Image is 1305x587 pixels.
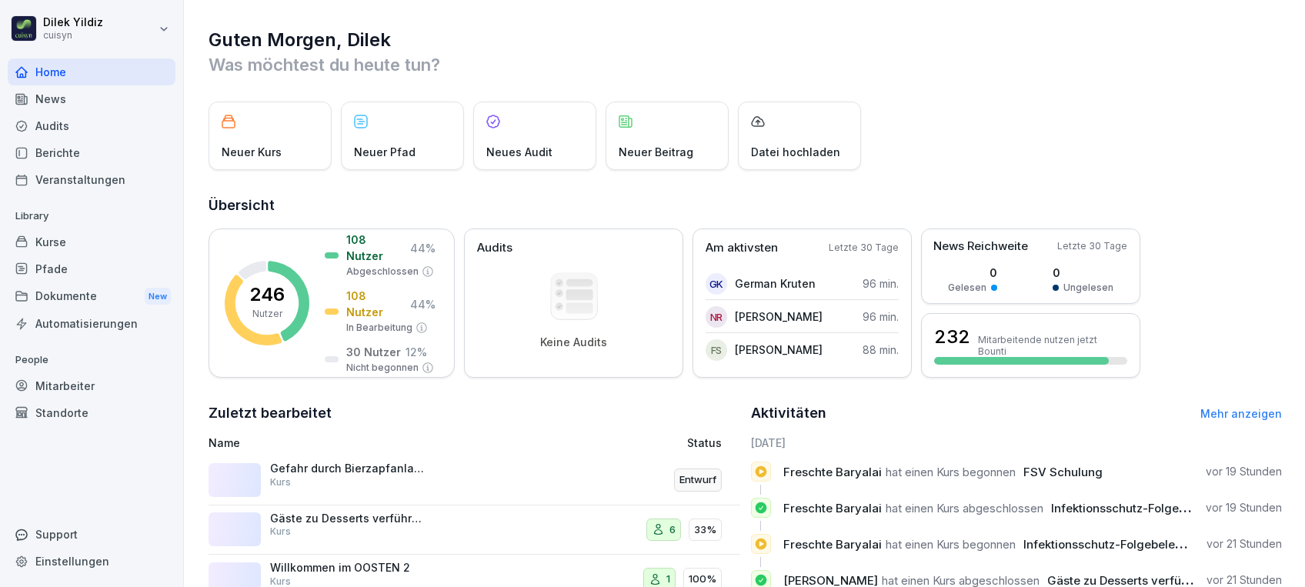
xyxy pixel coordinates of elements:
[8,139,175,166] a: Berichte
[735,275,816,292] p: German Kruten
[863,309,899,325] p: 96 min.
[8,548,175,575] a: Einstellungen
[209,195,1282,216] h2: Übersicht
[410,296,436,312] p: 44 %
[346,344,401,360] p: 30 Nutzer
[145,288,171,305] div: New
[209,402,740,424] h2: Zuletzt bearbeitet
[978,334,1127,357] p: Mitarbeitende nutzen jetzt Bounti
[410,240,436,256] p: 44 %
[1200,407,1282,420] a: Mehr anzeigen
[1207,536,1282,552] p: vor 21 Stunden
[477,239,512,257] p: Audits
[751,435,1283,451] h6: [DATE]
[886,501,1043,515] span: hat einen Kurs abgeschlossen
[735,342,823,358] p: [PERSON_NAME]
[346,232,406,264] p: 108 Nutzer
[863,342,899,358] p: 88 min.
[619,144,693,160] p: Neuer Beitrag
[8,166,175,193] a: Veranstaltungen
[209,435,538,451] p: Name
[1063,281,1113,295] p: Ungelesen
[8,310,175,337] a: Automatisierungen
[783,465,882,479] span: Freschte Baryalai
[886,465,1016,479] span: hat einen Kurs begonnen
[209,455,740,505] a: Gefahr durch BierzapfanlagenKursEntwurf
[1057,239,1127,253] p: Letzte 30 Tage
[8,204,175,228] p: Library
[687,435,722,451] p: Status
[540,335,607,349] p: Keine Audits
[1023,537,1299,552] span: Infektionsschutz-Folgebelehrung (nach §43 IfSG)
[222,144,282,160] p: Neuer Kurs
[8,58,175,85] a: Home
[406,344,427,360] p: 12 %
[886,537,1016,552] span: hat einen Kurs begonnen
[679,472,716,488] p: Entwurf
[8,255,175,282] a: Pfade
[270,561,424,575] p: Willkommen im OOSTEN 2
[209,52,1282,77] p: Was möchtest du heute tun?
[948,281,986,295] p: Gelesen
[346,361,419,375] p: Nicht begonnen
[43,16,103,29] p: Dilek Yildiz
[948,265,997,281] p: 0
[829,241,899,255] p: Letzte 30 Tage
[346,288,406,320] p: 108 Nutzer
[8,228,175,255] a: Kurse
[43,30,103,41] p: cuisyn
[694,522,716,538] p: 33%
[751,144,840,160] p: Datei hochladen
[252,307,282,321] p: Nutzer
[486,144,552,160] p: Neues Audit
[1053,265,1113,281] p: 0
[666,572,670,587] p: 1
[8,348,175,372] p: People
[8,85,175,112] a: News
[735,309,823,325] p: [PERSON_NAME]
[8,112,175,139] a: Audits
[8,399,175,426] a: Standorte
[689,572,716,587] p: 100%
[751,402,826,424] h2: Aktivitäten
[706,306,727,328] div: NR
[270,512,424,525] p: Gäste zu Desserts verführen
[8,282,175,311] div: Dokumente
[209,28,1282,52] h1: Guten Morgen, Dilek
[783,537,882,552] span: Freschte Baryalai
[8,282,175,311] a: DokumenteNew
[783,501,882,515] span: Freschte Baryalai
[346,321,412,335] p: In Bearbeitung
[1023,465,1103,479] span: FSV Schulung
[249,285,285,304] p: 246
[8,372,175,399] a: Mitarbeiter
[706,239,778,257] p: Am aktivsten
[1206,500,1282,515] p: vor 19 Stunden
[346,265,419,278] p: Abgeschlossen
[706,273,727,295] div: GK
[270,525,291,539] p: Kurs
[354,144,416,160] p: Neuer Pfad
[1206,464,1282,479] p: vor 19 Stunden
[706,339,727,361] div: FS
[934,324,970,350] h3: 232
[863,275,899,292] p: 96 min.
[270,462,424,475] p: Gefahr durch Bierzapfanlagen
[270,475,291,489] p: Kurs
[669,522,676,538] p: 6
[933,238,1028,255] p: News Reichweite
[8,521,175,548] div: Support
[209,505,740,555] a: Gäste zu Desserts verführenKurs633%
